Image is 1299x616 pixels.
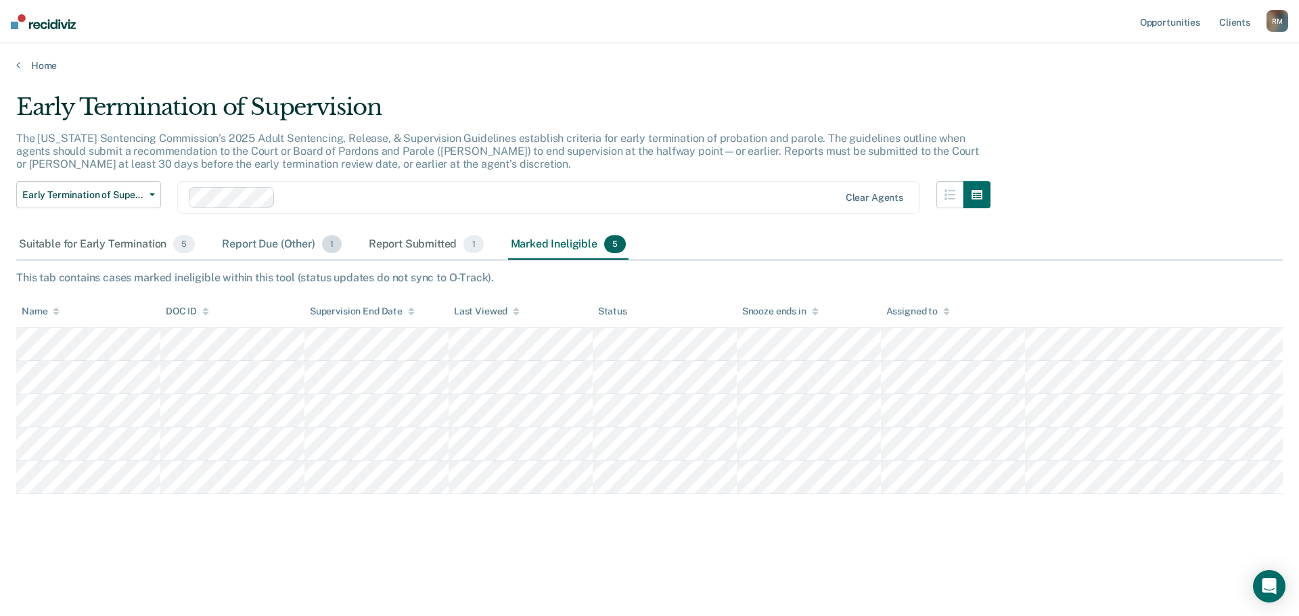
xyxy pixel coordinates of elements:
[322,235,342,253] span: 1
[173,235,195,253] span: 5
[16,93,990,132] div: Early Termination of Supervision
[16,60,1283,72] a: Home
[742,306,819,317] div: Snooze ends in
[310,306,415,317] div: Supervision End Date
[219,230,344,260] div: Report Due (Other)1
[1253,570,1285,602] div: Open Intercom Messenger
[454,306,520,317] div: Last Viewed
[16,181,161,208] button: Early Termination of Supervision
[22,306,60,317] div: Name
[846,192,903,204] div: Clear agents
[598,306,627,317] div: Status
[16,271,1283,284] div: This tab contains cases marked ineligible within this tool (status updates do not sync to O-Track).
[508,230,629,260] div: Marked Ineligible5
[463,235,483,253] span: 1
[1267,10,1288,32] div: R M
[604,235,626,253] span: 5
[166,306,209,317] div: DOC ID
[16,132,979,170] p: The [US_STATE] Sentencing Commission’s 2025 Adult Sentencing, Release, & Supervision Guidelines e...
[22,189,144,201] span: Early Termination of Supervision
[11,14,76,29] img: Recidiviz
[886,306,950,317] div: Assigned to
[366,230,486,260] div: Report Submitted1
[16,230,198,260] div: Suitable for Early Termination5
[1267,10,1288,32] button: RM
